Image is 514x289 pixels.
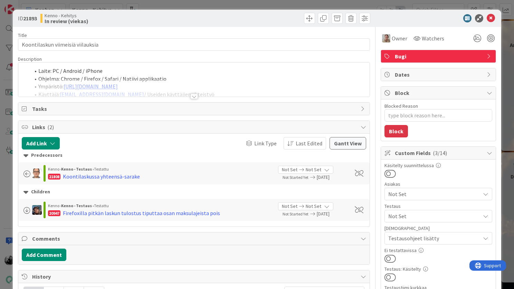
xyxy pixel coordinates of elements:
[433,150,447,156] span: ( 3/14 )
[18,32,27,38] label: Title
[94,203,109,208] span: Testattu
[32,123,357,131] span: Links
[317,174,347,181] span: [DATE]
[23,188,364,196] div: Children
[48,166,61,172] span: Kenno ›
[388,212,480,220] span: Not Set
[94,166,109,172] span: Testattu
[32,205,42,215] img: PP
[395,149,483,157] span: Custom Fields
[384,248,492,253] div: Ei testattavissa
[317,210,347,218] span: [DATE]
[61,203,94,208] b: Kenno - Testaus ›
[306,166,321,173] span: Not Set
[395,70,483,79] span: Dates
[395,89,483,97] span: Block
[392,34,407,42] span: Owner
[282,203,297,210] span: Not Set
[48,174,60,180] div: 21808
[395,52,483,60] span: Bugi
[18,56,42,62] span: Description
[18,38,370,51] input: type card name here...
[306,203,321,210] span: Not Set
[283,211,308,216] span: Not Started Yet
[384,267,492,271] div: Testaus: Käsitelty
[283,175,308,180] span: Not Started Yet
[384,182,492,186] div: Asiakas
[18,14,37,22] span: ID
[61,166,94,172] b: Kenno - Testaus ›
[282,166,297,173] span: Not Set
[32,105,357,113] span: Tasks
[15,1,31,9] span: Support
[32,234,357,243] span: Comments
[30,67,366,75] li: Laite: PC / Android / iPhone
[384,103,418,109] label: Blocked Reason
[384,163,492,168] div: Käsitelty suunnittelussa
[23,152,364,159] div: Predecessors
[284,137,326,150] button: Last Edited
[388,190,480,198] span: Not Set
[32,272,357,281] span: History
[23,15,37,22] b: 21893
[48,203,61,208] span: Kenno ›
[63,209,220,217] div: Firefoxilla pitkän laskun tulostus tiputtaa osan maksulajeista pois
[45,13,88,18] span: Kenno - Kehitys
[32,168,42,178] img: PK
[330,137,366,150] button: Gantt View
[296,139,322,147] span: Last Edited
[63,172,140,181] div: Koontilaskussa yhteensä-sarake
[22,249,66,261] button: Add Comment
[384,204,492,209] div: Testaus
[388,234,480,242] span: Testausohjeet lisätty
[422,34,444,42] span: Watchers
[382,34,390,42] img: SL
[30,75,366,83] li: Ohjelma: Chrome / Firefox / Safari / Natiivi applikaatio
[45,18,88,24] b: In review (viekas)
[47,124,54,131] span: ( 2 )
[254,139,277,147] span: Link Type
[384,226,492,231] div: [DEMOGRAPHIC_DATA]
[22,137,60,150] button: Add Link
[48,210,60,216] div: 20947
[384,125,408,137] button: Block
